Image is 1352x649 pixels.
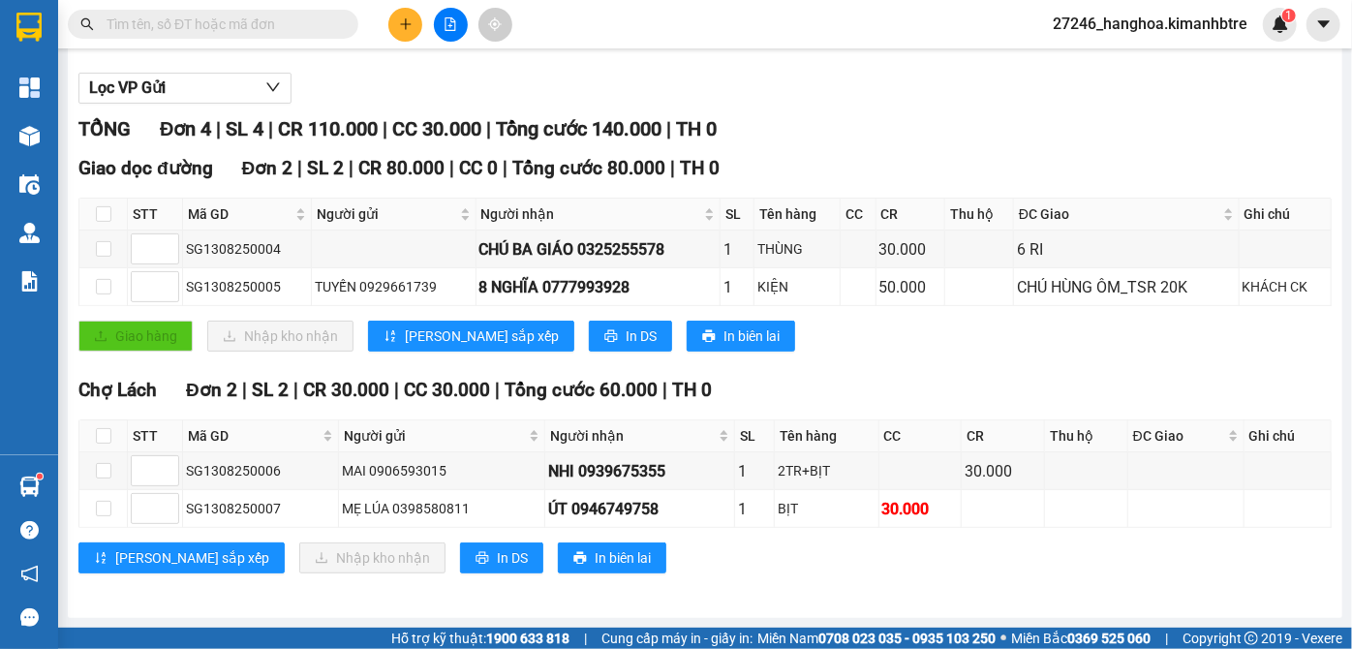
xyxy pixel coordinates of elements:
[78,157,213,179] span: Giao dọc đường
[78,321,193,352] button: uploadGiao hàng
[503,157,507,179] span: |
[486,631,569,646] strong: 1900 633 818
[1243,276,1328,297] div: KHÁCH CK
[444,17,457,31] span: file-add
[1045,420,1128,452] th: Thu hộ
[604,329,618,345] span: printer
[478,8,512,42] button: aim
[297,157,302,179] span: |
[107,14,335,35] input: Tìm tên, số ĐT hoặc mã đơn
[1017,275,1236,299] div: CHÚ HÙNG ÔM_TSR 20K
[1315,15,1333,33] span: caret-down
[37,474,43,479] sup: 1
[879,237,941,262] div: 30.000
[757,238,837,260] div: THÙNG
[723,237,750,262] div: 1
[672,379,712,401] span: TH 0
[392,117,481,140] span: CC 30.000
[1306,8,1340,42] button: caret-down
[434,8,468,42] button: file-add
[1282,9,1296,22] sup: 1
[115,547,269,569] span: [PERSON_NAME] sắp xếp
[670,157,675,179] span: |
[1017,237,1236,262] div: 6 RI
[876,199,945,231] th: CR
[78,542,285,573] button: sort-ascending[PERSON_NAME] sắp xếp
[405,325,559,347] span: [PERSON_NAME] sắp xếp
[183,231,312,268] td: SG1308250004
[19,126,40,146] img: warehouse-icon
[160,117,211,140] span: Đơn 4
[391,628,569,649] span: Hỗ trợ kỹ thuật:
[512,157,665,179] span: Tổng cước 80.000
[188,203,292,225] span: Mã GD
[394,379,399,401] span: |
[666,117,671,140] span: |
[278,117,378,140] span: CR 110.000
[479,275,718,299] div: 8 NGHĨA 0777993928
[495,379,500,401] span: |
[20,565,39,583] span: notification
[186,460,335,481] div: SG1308250006
[505,379,658,401] span: Tổng cước 60.000
[80,17,94,31] span: search
[1244,420,1332,452] th: Ghi chú
[342,460,541,481] div: MAI 0906593015
[449,157,454,179] span: |
[1037,12,1263,36] span: 27246_hanghoa.kimanhbtre
[626,325,657,347] span: In DS
[186,379,237,401] span: Đơn 2
[383,117,387,140] span: |
[188,425,319,447] span: Mã GD
[78,117,131,140] span: TỔNG
[19,271,40,292] img: solution-icon
[16,13,42,42] img: logo-vxr
[226,117,263,140] span: SL 4
[317,203,455,225] span: Người gửi
[778,460,875,481] div: 2TR+BỊT
[662,379,667,401] span: |
[1285,9,1292,22] span: 1
[841,199,876,231] th: CC
[268,117,273,140] span: |
[496,117,661,140] span: Tổng cước 140.000
[584,628,587,649] span: |
[818,631,996,646] strong: 0708 023 035 - 0935 103 250
[488,17,502,31] span: aim
[1011,628,1151,649] span: Miền Bắc
[293,379,298,401] span: |
[738,497,771,521] div: 1
[183,452,339,490] td: SG1308250006
[358,157,445,179] span: CR 80.000
[19,223,40,243] img: warehouse-icon
[307,157,344,179] span: SL 2
[481,203,701,225] span: Người nhận
[573,551,587,567] span: printer
[94,551,108,567] span: sort-ascending
[242,157,293,179] span: Đơn 2
[680,157,720,179] span: TH 0
[548,459,731,483] div: NHI 0939675355
[1067,631,1151,646] strong: 0369 525 060
[723,325,780,347] span: In biên lai
[757,628,996,649] span: Miền Nam
[368,321,574,352] button: sort-ascending[PERSON_NAME] sắp xếp
[186,498,335,519] div: SG1308250007
[548,497,731,521] div: ÚT 0946749758
[778,498,875,519] div: BỊT
[1240,199,1332,231] th: Ghi chú
[207,321,353,352] button: downloadNhập kho nhận
[497,547,528,569] span: In DS
[128,199,183,231] th: STT
[459,157,498,179] span: CC 0
[78,73,292,104] button: Lọc VP Gửi
[252,379,289,401] span: SL 2
[476,551,489,567] span: printer
[1272,15,1289,33] img: icon-new-feature
[20,608,39,627] span: message
[216,117,221,140] span: |
[19,77,40,98] img: dashboard-icon
[303,379,389,401] span: CR 30.000
[78,379,157,401] span: Chợ Lách
[879,275,941,299] div: 50.000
